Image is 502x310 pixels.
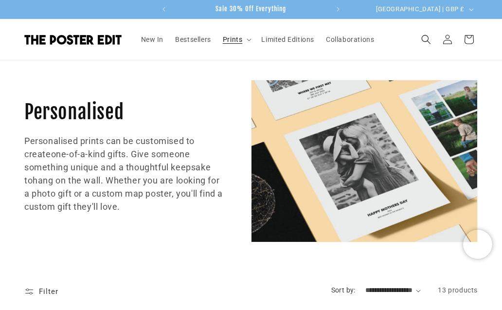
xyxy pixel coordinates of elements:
[24,99,227,125] h1: Personalised
[463,230,492,259] iframe: Chatra live chat
[255,29,320,50] a: Limited Editions
[217,29,256,50] summary: Prints
[215,5,286,13] span: Sale 30% Off Everything
[261,35,314,44] span: Limited Editions
[169,29,217,50] a: Bestsellers
[141,35,164,44] span: New In
[223,35,243,44] span: Prints
[326,35,374,44] span: Collaborations
[24,35,122,45] img: The Poster Edit
[251,80,477,242] img: Personalised
[415,29,437,50] summary: Search
[24,284,58,299] summary: Filter
[21,31,125,48] a: The Poster Edit
[331,286,356,294] label: Sort by:
[135,29,170,50] a: New In
[39,287,58,296] span: Filter
[320,29,380,50] a: Collaborations
[438,286,478,294] span: 13 products
[24,134,227,213] p: Personalised prints can be customised to create
[24,149,223,212] span: one-of-a-kind gifts. Give someone something unique and a thoughtful keepsake to hang on the wall....
[376,4,465,14] span: [GEOGRAPHIC_DATA] | GBP £
[175,35,211,44] span: Bestsellers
